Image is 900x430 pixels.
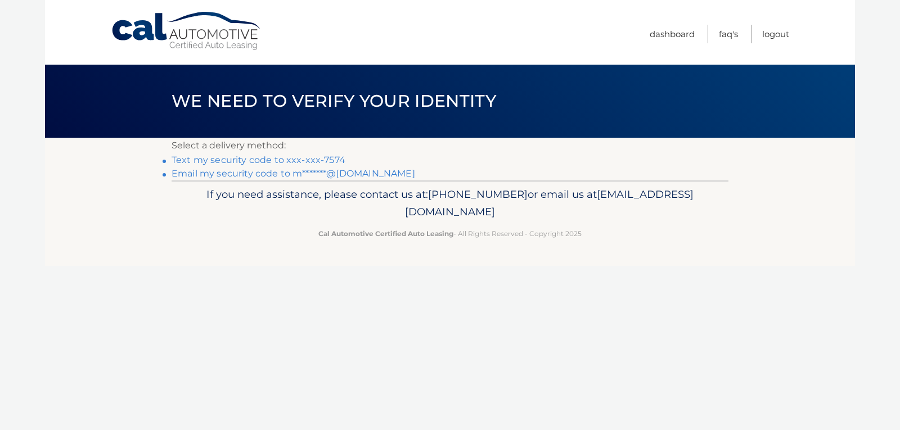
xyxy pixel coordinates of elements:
[172,155,345,165] a: Text my security code to xxx-xxx-7574
[172,168,415,179] a: Email my security code to m*******@[DOMAIN_NAME]
[172,90,496,111] span: We need to verify your identity
[172,138,728,153] p: Select a delivery method:
[762,25,789,43] a: Logout
[428,188,528,201] span: [PHONE_NUMBER]
[179,228,721,239] p: - All Rights Reserved - Copyright 2025
[111,11,263,51] a: Cal Automotive
[179,185,721,221] p: If you need assistance, please contact us at: or email us at
[650,25,695,43] a: Dashboard
[719,25,738,43] a: FAQ's
[318,229,453,238] strong: Cal Automotive Certified Auto Leasing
